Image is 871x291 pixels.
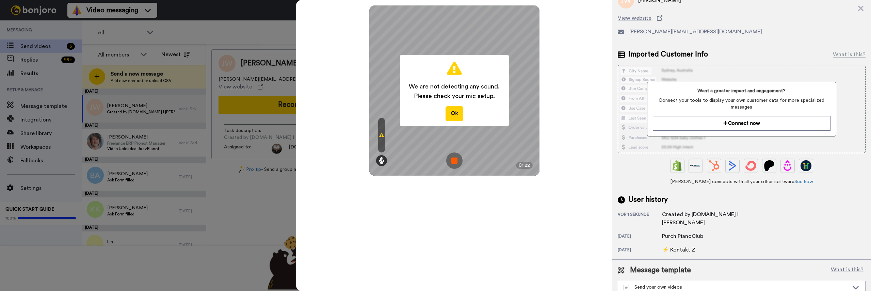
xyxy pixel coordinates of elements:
[794,179,813,184] a: See how
[709,160,720,171] img: Hubspot
[653,87,830,94] span: Want a greater impact and engagement?
[409,91,500,101] span: Please check your mic setup.
[764,160,775,171] img: Patreon
[662,246,696,254] div: ⚡ Kontakt Z
[618,178,866,185] span: [PERSON_NAME] connects with all your other software
[727,160,738,171] img: ActiveCampaign
[662,210,771,227] div: Created by [DOMAIN_NAME] I [PERSON_NAME]
[672,160,683,171] img: Shopify
[446,152,463,169] img: ic_record_stop.svg
[516,162,533,169] div: 01:22
[618,233,662,240] div: [DATE]
[745,160,756,171] img: ConvertKit
[628,195,668,205] span: User history
[618,212,662,227] div: vor 1 Sekunde
[446,106,463,121] button: Ok
[782,160,793,171] img: Drip
[624,284,849,291] div: Send your own videos
[628,49,708,60] span: Imported Customer Info
[653,116,830,131] button: Connect now
[690,160,701,171] img: Ontraport
[833,50,866,59] div: What is this?
[801,160,811,171] img: GoHighLevel
[618,247,662,254] div: [DATE]
[409,82,500,91] span: We are not detecting any sound.
[829,265,866,275] button: What is this?
[630,265,691,275] span: Message template
[653,97,830,111] span: Connect your tools to display your own customer data for more specialized messages
[662,232,703,240] div: Purch PianoClub
[624,285,629,290] img: demo-template.svg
